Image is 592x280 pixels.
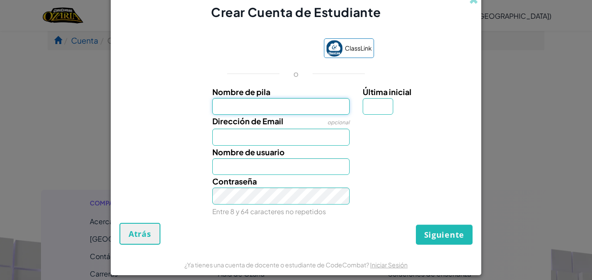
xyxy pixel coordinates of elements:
p: o [293,68,299,79]
span: Nombre de pila [212,87,270,97]
button: Atrás [119,223,160,245]
span: ¿Ya tienes una cuenta de docente o estudiante de CodeCombat? [184,261,370,269]
a: Iniciar Sesión [370,261,408,269]
span: Siguiente [424,229,464,240]
span: Última inicial [363,87,412,97]
span: Dirección de Email [212,116,283,126]
span: Atrás [129,229,151,239]
button: Siguiente [416,225,473,245]
span: ClassLink [345,42,372,55]
img: classlink-logo-small.png [326,40,343,57]
small: Entre 8 y 64 caracteres no repetidos [212,207,326,215]
span: Crear Cuenta de Estudiante [211,4,381,20]
iframe: Botón de Acceder con Google [214,39,320,58]
span: Nombre de usuario [212,147,285,157]
span: Contraseña [212,176,257,186]
span: opcional [327,119,350,126]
